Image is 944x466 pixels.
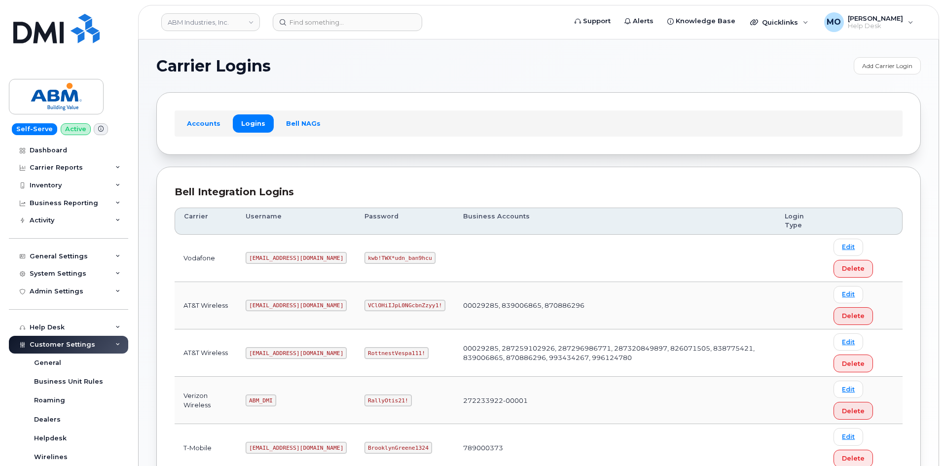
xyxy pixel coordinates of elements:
[834,286,863,303] a: Edit
[175,329,237,377] td: AT&T Wireless
[834,355,873,372] button: Delete
[842,406,865,416] span: Delete
[179,114,229,132] a: Accounts
[842,264,865,273] span: Delete
[364,442,432,454] code: BrooklynGreene1324
[842,454,865,463] span: Delete
[364,300,445,312] code: VClOHiIJpL0NGcbnZzyy1!
[246,300,347,312] code: [EMAIL_ADDRESS][DOMAIN_NAME]
[175,377,237,424] td: Verizon Wireless
[175,282,237,329] td: AT&T Wireless
[834,333,863,351] a: Edit
[356,208,454,235] th: Password
[454,329,776,377] td: 00029285, 287259102926, 287296986771, 287320849897, 826071505, 838775421, 839006865, 870886296, 9...
[834,381,863,398] a: Edit
[776,208,825,235] th: Login Type
[175,208,237,235] th: Carrier
[454,377,776,424] td: 272233922-00001
[834,260,873,278] button: Delete
[854,57,921,74] a: Add Carrier Login
[156,59,271,73] span: Carrier Logins
[237,208,356,235] th: Username
[175,185,903,199] div: Bell Integration Logins
[175,235,237,282] td: Vodafone
[842,311,865,321] span: Delete
[233,114,274,132] a: Logins
[246,347,347,359] code: [EMAIL_ADDRESS][DOMAIN_NAME]
[364,347,429,359] code: RottnestVespa111!
[842,359,865,368] span: Delete
[834,402,873,420] button: Delete
[246,252,347,264] code: [EMAIL_ADDRESS][DOMAIN_NAME]
[246,394,276,406] code: ABM_DMI
[454,282,776,329] td: 00029285, 839006865, 870886296
[454,208,776,235] th: Business Accounts
[834,239,863,256] a: Edit
[834,428,863,445] a: Edit
[834,307,873,325] button: Delete
[246,442,347,454] code: [EMAIL_ADDRESS][DOMAIN_NAME]
[364,394,411,406] code: RallyOtis21!
[364,252,435,264] code: kwb!TWX*udn_ban9hcu
[278,114,329,132] a: Bell NAGs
